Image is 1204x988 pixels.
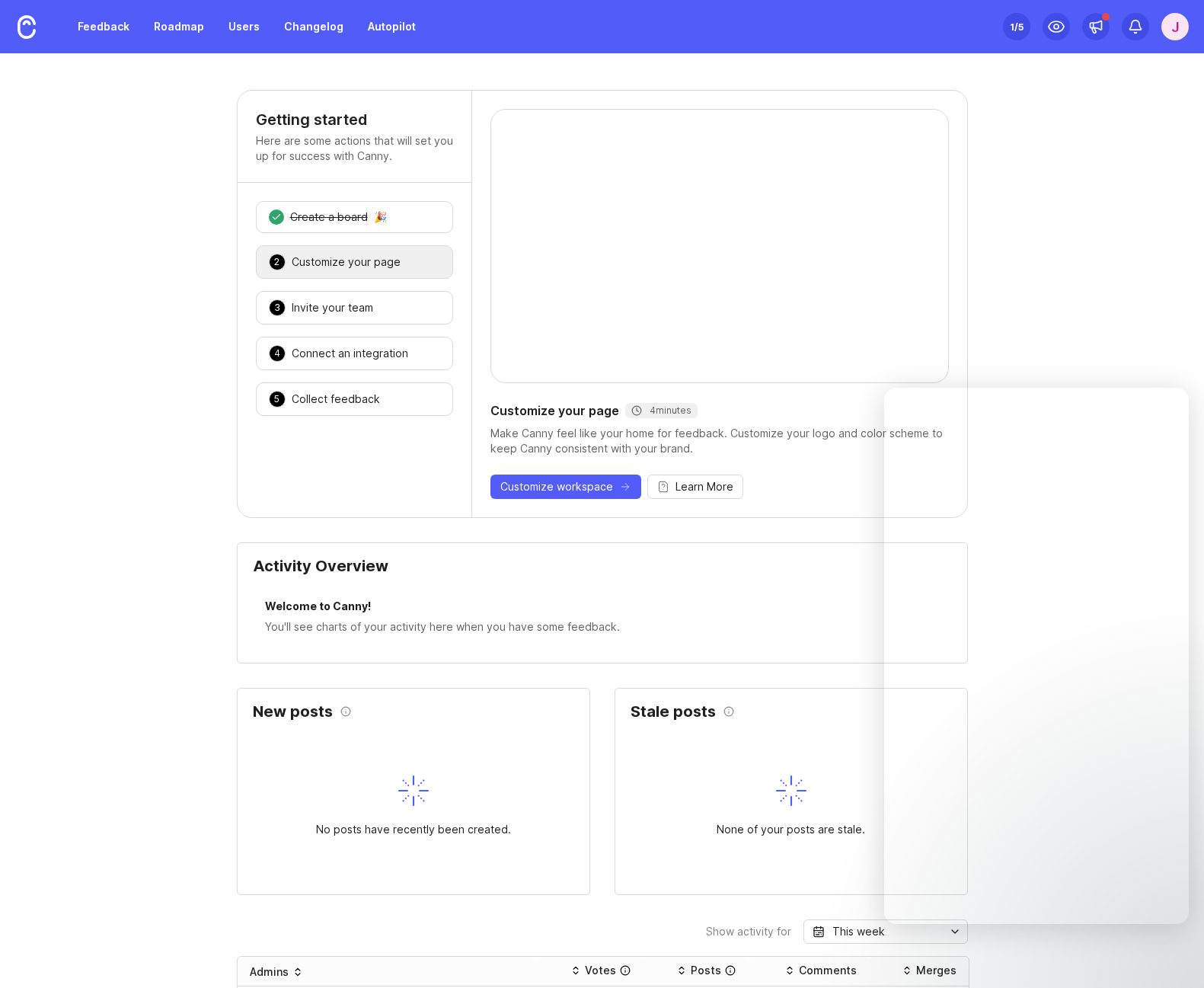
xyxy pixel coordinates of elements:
[832,923,885,940] div: This week
[256,133,453,164] p: Here are some actions that will set you up for success with Canny.
[292,300,373,315] div: Invite your team
[1161,13,1189,40] button: j
[275,13,353,40] a: Changelog
[253,558,952,586] div: Activity Overview
[1003,13,1030,40] button: 1/5
[675,479,733,494] span: Learn More
[884,388,1189,924] iframe: Intercom live chat
[490,426,949,456] div: Make Canny feel like your home for feedback. Customize your logo and color scheme to keep Canny c...
[374,212,387,222] div: 🎉
[292,346,408,361] div: Connect an integration
[490,401,949,420] div: Customize your page
[292,392,380,407] div: Collect feedback
[253,704,333,719] h2: New posts
[706,926,791,937] div: Show activity for
[265,619,940,635] div: You'll see charts of your activity here when you have some feedback.
[1152,936,1189,973] iframe: Intercom live chat
[691,963,721,978] div: Posts
[290,209,368,225] div: Create a board
[631,404,691,417] div: 4 minutes
[585,963,616,978] div: Votes
[18,15,36,39] img: Canny Home
[398,775,429,806] img: svg+xml;base64,PHN2ZyB3aWR0aD0iNDAiIGhlaWdodD0iNDAiIGZpbGw9Im5vbmUiIHhtbG5zPSJodHRwOi8vd3d3LnczLm...
[717,821,865,838] div: None of your posts are stale.
[500,479,613,494] span: Customize workspace
[69,13,139,40] a: Feedback
[631,704,716,719] h2: Stale posts
[265,598,940,619] div: Welcome to Canny!
[359,13,425,40] a: Autopilot
[316,821,511,838] div: No posts have recently been created.
[799,963,857,978] div: Comments
[269,299,286,316] div: 3
[647,475,743,499] button: Learn More
[776,775,806,806] img: svg+xml;base64,PHN2ZyB3aWR0aD0iNDAiIGhlaWdodD0iNDAiIGZpbGw9Im5vbmUiIHhtbG5zPSJodHRwOi8vd3d3LnczLm...
[269,391,286,408] div: 5
[943,926,967,938] svg: toggle icon
[250,964,289,980] div: Admins
[1010,16,1024,37] div: 1 /5
[269,345,286,362] div: 4
[256,109,453,130] h4: Getting started
[145,13,213,40] a: Roadmap
[219,13,269,40] a: Users
[269,254,286,270] div: 2
[490,475,641,499] button: Customize workspace
[292,254,401,270] div: Customize your page
[916,963,956,978] div: Merges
